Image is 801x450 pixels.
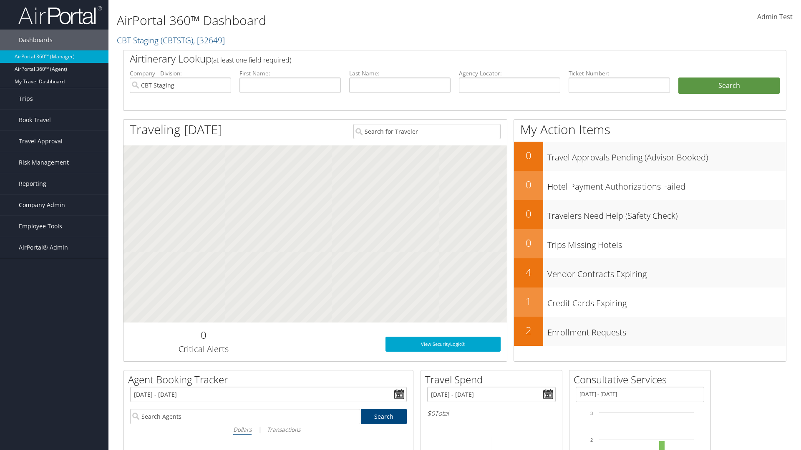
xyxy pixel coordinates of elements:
span: Employee Tools [19,216,62,237]
h6: Total [427,409,556,418]
h3: Trips Missing Hotels [547,235,786,251]
h2: Agent Booking Tracker [128,372,413,387]
tspan: 2 [590,437,593,442]
h2: 4 [514,265,543,279]
input: Search Agents [130,409,360,424]
h2: 0 [514,177,543,192]
a: 0Travel Approvals Pending (Advisor Booked) [514,142,786,171]
span: (at least one field required) [212,55,291,65]
span: , [ 32649 ] [193,35,225,46]
input: Search for Traveler [353,124,501,139]
a: 0Hotel Payment Authorizations Failed [514,171,786,200]
h2: Airtinerary Lookup [130,52,725,66]
span: $0 [427,409,435,418]
h1: My Action Items [514,121,786,138]
label: First Name: [239,69,341,77]
a: CBT Staging [117,35,225,46]
h3: Travel Approvals Pending (Advisor Booked) [547,147,786,163]
a: View SecurityLogic® [385,337,501,352]
h3: Hotel Payment Authorizations Failed [547,177,786,192]
h2: Travel Spend [425,372,562,387]
h3: Credit Cards Expiring [547,293,786,309]
span: ( CBTSTG ) [161,35,193,46]
h3: Travelers Need Help (Safety Check) [547,206,786,222]
tspan: 3 [590,411,593,416]
h3: Vendor Contracts Expiring [547,264,786,280]
span: Trips [19,88,33,109]
label: Agency Locator: [459,69,560,77]
h1: Traveling [DATE] [130,121,222,138]
span: Travel Approval [19,131,63,152]
h2: 0 [514,236,543,250]
a: 1Credit Cards Expiring [514,287,786,317]
label: Company - Division: [130,69,231,77]
span: AirPortal® Admin [19,237,68,258]
span: Dashboards [19,30,53,50]
div: | [130,424,407,435]
h3: Critical Alerts [130,343,277,355]
h2: 1 [514,294,543,308]
h2: Consultative Services [574,372,710,387]
a: 4Vendor Contracts Expiring [514,258,786,287]
span: Company Admin [19,195,65,215]
span: Admin Test [757,12,793,21]
i: Dollars [233,425,252,433]
a: 2Enrollment Requests [514,317,786,346]
h3: Enrollment Requests [547,322,786,338]
button: Search [678,77,780,94]
span: Book Travel [19,110,51,130]
a: Admin Test [757,4,793,30]
img: airportal-logo.png [18,5,102,25]
h2: 0 [514,207,543,221]
span: Reporting [19,173,46,194]
h2: 2 [514,323,543,337]
label: Last Name: [349,69,451,77]
i: Transactions [267,425,300,433]
a: 0Travelers Need Help (Safety Check) [514,200,786,229]
h2: 0 [130,328,277,342]
a: 0Trips Missing Hotels [514,229,786,258]
span: Risk Management [19,152,69,173]
label: Ticket Number: [569,69,670,77]
h2: 0 [514,148,543,162]
a: Search [361,409,407,424]
h1: AirPortal 360™ Dashboard [117,12,567,29]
